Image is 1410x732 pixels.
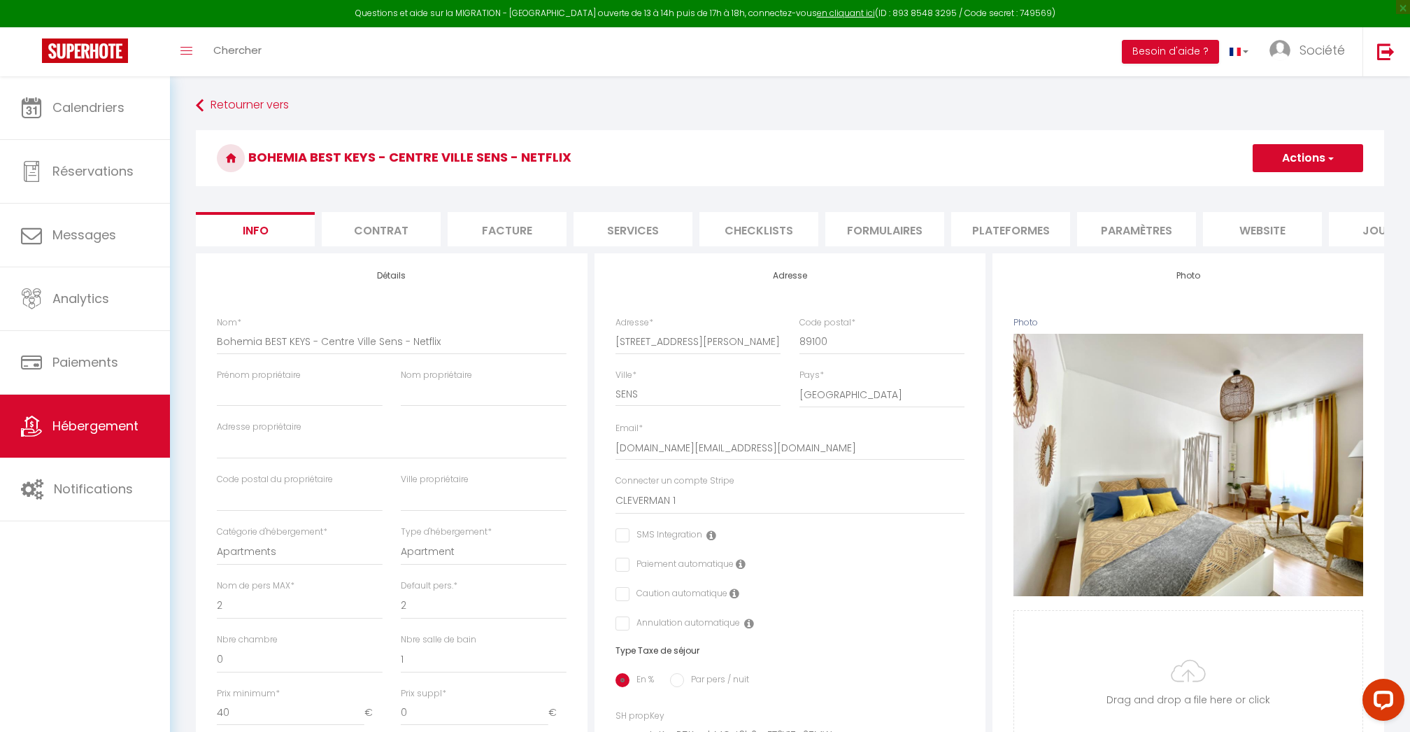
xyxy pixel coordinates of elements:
[401,526,492,539] label: Type d'hébergement
[52,226,116,244] span: Messages
[1253,144,1363,172] button: Actions
[684,673,749,689] label: Par pers / nuit
[196,130,1384,186] h3: Bohemia BEST KEYS - Centre Ville Sens - Netflix
[615,646,965,656] h6: Type Taxe de séjour
[42,38,128,63] img: Super Booking
[52,417,138,435] span: Hébergement
[548,701,567,726] span: €
[203,27,272,76] a: Chercher
[401,369,472,382] label: Nom propriétaire
[364,701,383,726] span: €
[1013,316,1038,330] label: Photo
[322,212,441,246] li: Contrat
[1013,271,1363,281] h4: Photo
[799,316,855,330] label: Code postal
[1377,43,1395,60] img: logout
[1299,41,1345,59] span: Société
[1122,40,1219,64] button: Besoin d'aide ?
[799,369,824,382] label: Pays
[1203,212,1322,246] li: website
[1351,673,1410,732] iframe: LiveChat chat widget
[52,353,118,371] span: Paiements
[401,633,476,647] label: Nbre salle de bain
[951,212,1070,246] li: Plateformes
[574,212,692,246] li: Services
[615,422,643,435] label: Email
[217,526,327,539] label: Catégorie d'hébergement
[699,212,818,246] li: Checklists
[629,587,727,603] label: Caution automatique
[615,369,636,382] label: Ville
[217,633,278,647] label: Nbre chambre
[1259,27,1362,76] a: ... Société
[54,480,133,498] span: Notifications
[615,710,664,723] label: SH propKey
[52,162,134,180] span: Réservations
[615,316,653,330] label: Adresse
[217,579,294,593] label: Nom de pers MAX
[448,212,567,246] li: Facture
[817,7,875,19] a: en cliquant ici
[615,271,965,281] h4: Adresse
[629,558,734,573] label: Paiement automatique
[217,687,280,701] label: Prix minimum
[401,473,469,486] label: Ville propriétaire
[1155,455,1222,476] button: Supprimer
[1077,212,1196,246] li: Paramètres
[196,212,315,246] li: Info
[196,93,1384,118] a: Retourner vers
[213,43,262,57] span: Chercher
[401,579,457,593] label: Default pers.
[217,473,333,486] label: Code postal du propriétaire
[629,673,654,689] label: En %
[52,290,109,307] span: Analytics
[217,316,241,330] label: Nom
[52,99,124,116] span: Calendriers
[217,421,301,434] label: Adresse propriétaire
[217,271,567,281] h4: Détails
[825,212,944,246] li: Formulaires
[217,369,301,382] label: Prénom propriétaire
[1269,40,1290,61] img: ...
[401,687,446,701] label: Prix suppl
[615,474,734,488] label: Connecter un compte Stripe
